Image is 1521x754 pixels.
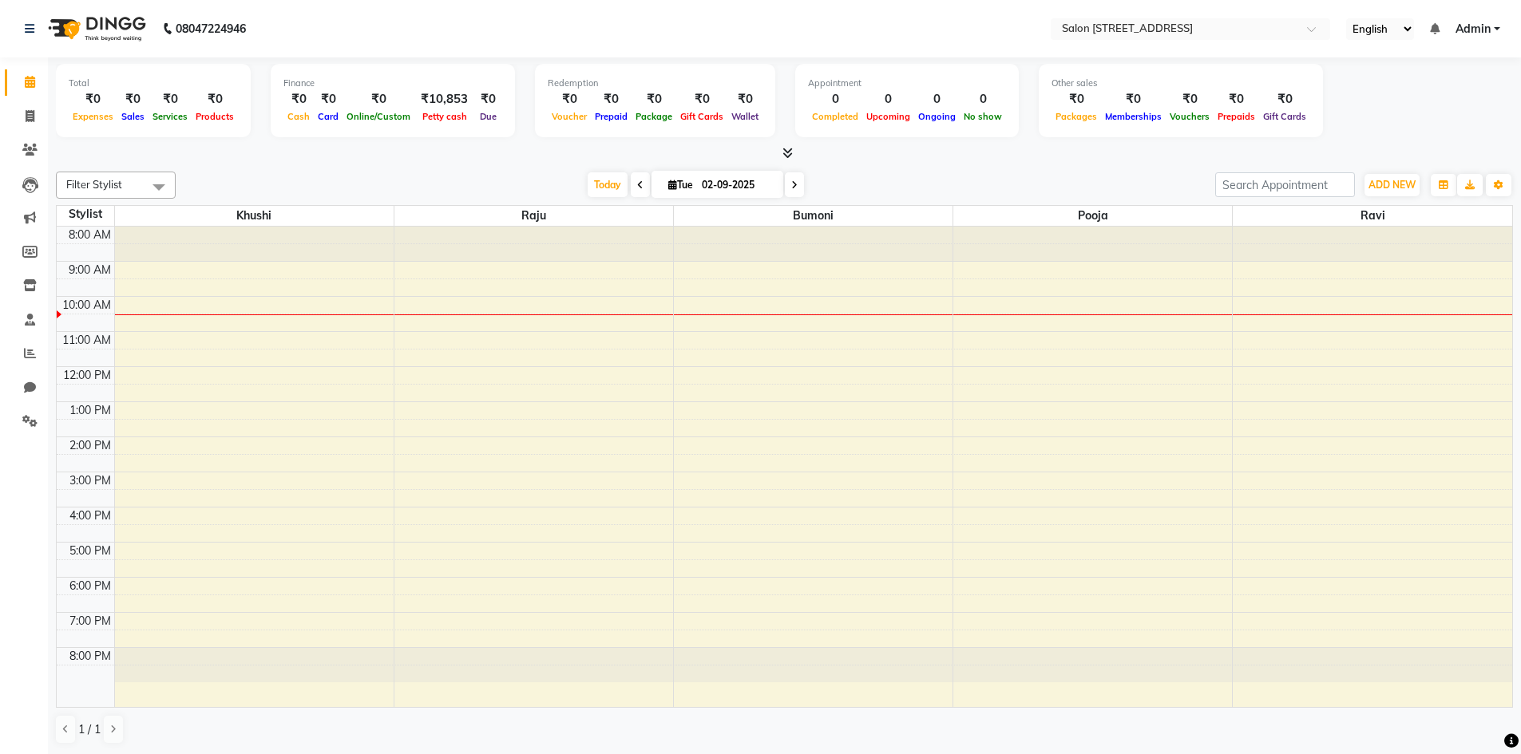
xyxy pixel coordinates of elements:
[664,179,697,191] span: Tue
[960,90,1006,109] div: 0
[66,472,114,489] div: 3:00 PM
[1259,111,1310,122] span: Gift Cards
[283,111,314,122] span: Cash
[283,90,314,109] div: ₹0
[69,111,117,122] span: Expenses
[914,111,960,122] span: Ongoing
[343,111,414,122] span: Online/Custom
[674,206,953,226] span: Bumoni
[66,613,114,630] div: 7:00 PM
[115,206,394,226] span: Khushi
[1214,90,1259,109] div: ₹0
[117,90,149,109] div: ₹0
[1456,21,1491,38] span: Admin
[808,77,1006,90] div: Appointment
[66,578,114,594] div: 6:00 PM
[476,111,501,122] span: Due
[414,90,474,109] div: ₹10,853
[192,90,238,109] div: ₹0
[60,367,114,384] div: 12:00 PM
[65,227,114,243] div: 8:00 AM
[149,90,192,109] div: ₹0
[117,111,149,122] span: Sales
[66,402,114,419] div: 1:00 PM
[314,90,343,109] div: ₹0
[1166,90,1214,109] div: ₹0
[78,721,101,738] span: 1 / 1
[69,77,238,90] div: Total
[59,297,114,314] div: 10:00 AM
[1369,179,1416,191] span: ADD NEW
[57,206,114,223] div: Stylist
[176,6,246,51] b: 08047224946
[1215,172,1355,197] input: Search Appointment
[69,90,117,109] div: ₹0
[66,507,114,524] div: 4:00 PM
[727,111,762,122] span: Wallet
[1233,206,1512,226] span: ravi
[588,172,628,197] span: Today
[808,111,862,122] span: Completed
[953,206,1232,226] span: pooja
[59,332,114,349] div: 11:00 AM
[960,111,1006,122] span: No show
[1101,90,1166,109] div: ₹0
[41,6,150,51] img: logo
[727,90,762,109] div: ₹0
[1101,111,1166,122] span: Memberships
[632,90,676,109] div: ₹0
[591,90,632,109] div: ₹0
[632,111,676,122] span: Package
[192,111,238,122] span: Products
[394,206,673,226] span: Raju
[343,90,414,109] div: ₹0
[65,262,114,278] div: 9:00 AM
[548,90,591,109] div: ₹0
[66,178,122,191] span: Filter Stylist
[283,77,502,90] div: Finance
[66,437,114,454] div: 2:00 PM
[1259,90,1310,109] div: ₹0
[66,648,114,665] div: 8:00 PM
[66,543,114,559] div: 5:00 PM
[1052,111,1101,122] span: Packages
[862,90,914,109] div: 0
[1052,77,1310,90] div: Other sales
[591,111,632,122] span: Prepaid
[1052,90,1101,109] div: ₹0
[676,90,727,109] div: ₹0
[548,111,591,122] span: Voucher
[149,111,192,122] span: Services
[1166,111,1214,122] span: Vouchers
[314,111,343,122] span: Card
[697,173,777,197] input: 2025-09-02
[914,90,960,109] div: 0
[418,111,471,122] span: Petty cash
[548,77,762,90] div: Redemption
[862,111,914,122] span: Upcoming
[1214,111,1259,122] span: Prepaids
[474,90,502,109] div: ₹0
[1365,174,1420,196] button: ADD NEW
[676,111,727,122] span: Gift Cards
[808,90,862,109] div: 0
